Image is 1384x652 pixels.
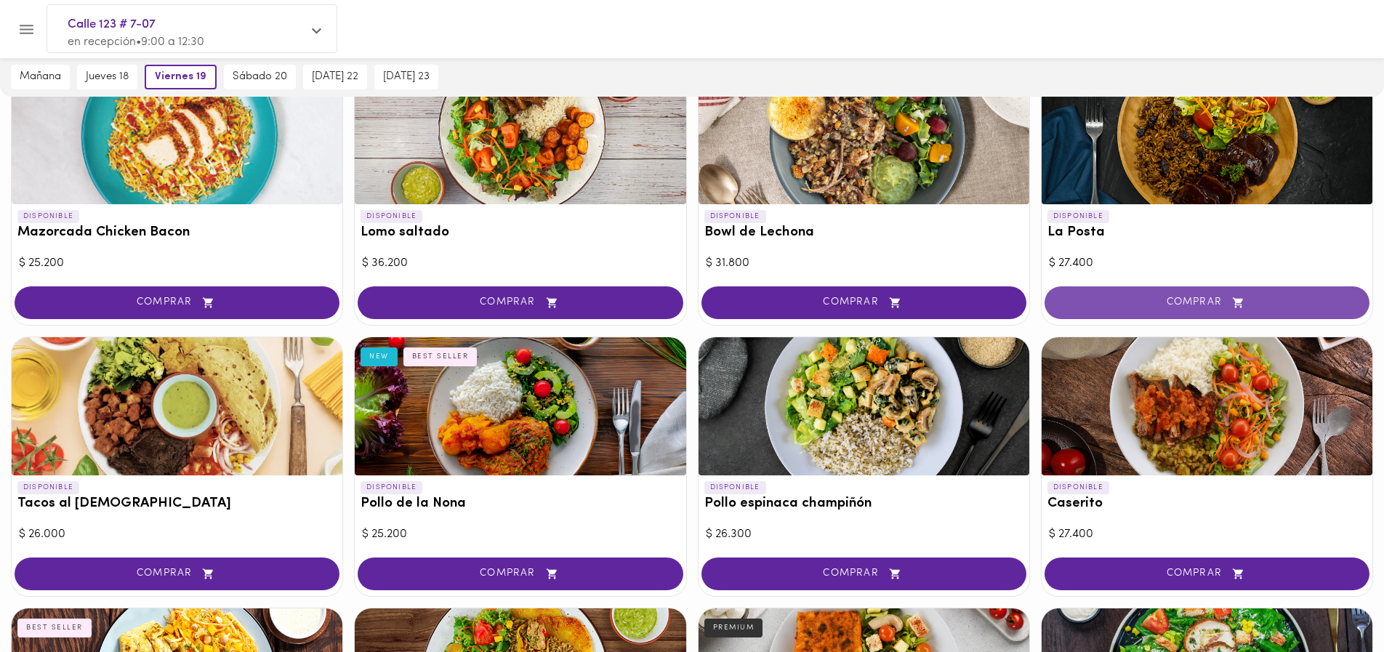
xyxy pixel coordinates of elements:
[706,526,1022,543] div: $ 26.300
[233,71,287,84] span: sábado 20
[224,65,296,89] button: sábado 20
[358,558,683,590] button: COMPRAR
[303,65,367,89] button: [DATE] 22
[20,71,61,84] span: mañana
[17,481,79,494] p: DISPONIBLE
[704,496,1023,512] h3: Pollo espinaca champiñón
[1300,568,1369,637] iframe: Messagebird Livechat Widget
[15,286,339,319] button: COMPRAR
[1047,225,1367,241] h3: La Posta
[361,481,422,494] p: DISPONIBLE
[33,568,321,580] span: COMPRAR
[1049,255,1365,272] div: $ 27.400
[403,347,478,366] div: BEST SELLER
[86,71,129,84] span: jueves 18
[1049,526,1365,543] div: $ 27.400
[19,255,335,272] div: $ 25.200
[1047,481,1109,494] p: DISPONIBLE
[77,65,137,89] button: jueves 18
[720,568,1008,580] span: COMPRAR
[1063,297,1351,309] span: COMPRAR
[11,65,70,89] button: mañana
[374,65,438,89] button: [DATE] 23
[699,337,1029,475] div: Pollo espinaca champiñón
[1045,558,1369,590] button: COMPRAR
[17,619,92,637] div: BEST SELLER
[12,337,342,475] div: Tacos al Pastor
[68,36,204,48] span: en recepción • 9:00 a 12:30
[1042,66,1372,204] div: La Posta
[358,286,683,319] button: COMPRAR
[19,526,335,543] div: $ 26.000
[701,558,1026,590] button: COMPRAR
[383,71,430,84] span: [DATE] 23
[33,297,321,309] span: COMPRAR
[312,71,358,84] span: [DATE] 22
[704,481,766,494] p: DISPONIBLE
[704,210,766,223] p: DISPONIBLE
[706,255,1022,272] div: $ 31.800
[1063,568,1351,580] span: COMPRAR
[361,496,680,512] h3: Pollo de la Nona
[68,15,302,34] span: Calle 123 # 7-07
[720,297,1008,309] span: COMPRAR
[361,225,680,241] h3: Lomo saltado
[17,210,79,223] p: DISPONIBLE
[362,526,678,543] div: $ 25.200
[701,286,1026,319] button: COMPRAR
[155,71,206,84] span: viernes 19
[355,337,685,475] div: Pollo de la Nona
[361,347,398,366] div: NEW
[376,297,664,309] span: COMPRAR
[361,210,422,223] p: DISPONIBLE
[1047,496,1367,512] h3: Caserito
[1047,210,1109,223] p: DISPONIBLE
[376,568,664,580] span: COMPRAR
[704,225,1023,241] h3: Bowl de Lechona
[145,65,217,89] button: viernes 19
[9,12,44,47] button: Menu
[1042,337,1372,475] div: Caserito
[704,619,763,637] div: PREMIUM
[12,66,342,204] div: Mazorcada Chicken Bacon
[362,255,678,272] div: $ 36.200
[15,558,339,590] button: COMPRAR
[699,66,1029,204] div: Bowl de Lechona
[17,225,337,241] h3: Mazorcada Chicken Bacon
[17,496,337,512] h3: Tacos al [DEMOGRAPHIC_DATA]
[355,66,685,204] div: Lomo saltado
[1045,286,1369,319] button: COMPRAR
